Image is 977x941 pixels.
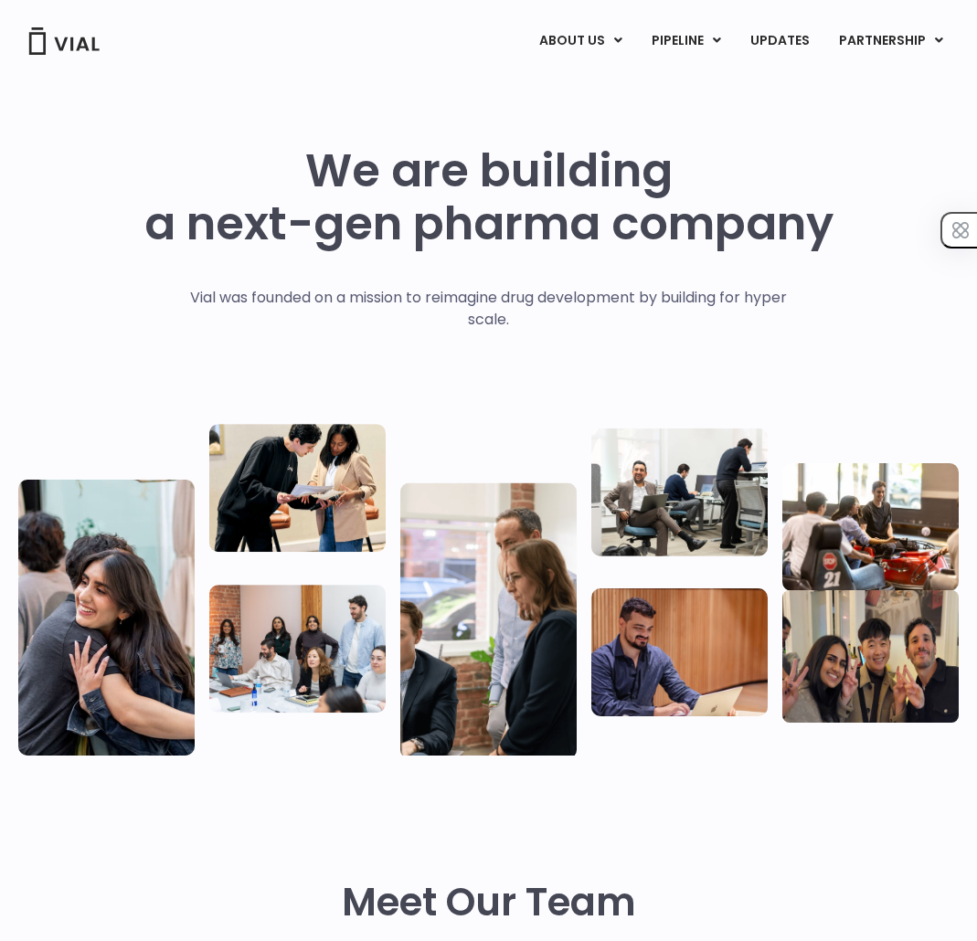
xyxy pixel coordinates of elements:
img: Group of 3 people smiling holding up the peace sign [782,590,959,723]
a: ABOUT USMenu Toggle [525,26,636,57]
a: PIPELINEMenu Toggle [637,26,735,57]
img: Group of three people standing around a computer looking at the screen [400,482,577,758]
img: Three people working in an office [591,428,768,555]
a: PARTNERSHIPMenu Toggle [824,26,958,57]
img: Group of people playing whirlyball [782,463,959,591]
img: Vial Logo [27,27,101,55]
h1: We are building a next-gen pharma company [144,144,834,250]
img: Eight people standing and sitting in an office [209,585,386,713]
img: Man working at a computer [591,588,768,716]
p: Vial was founded on a mission to reimagine drug development by building for hyper scale. [171,287,806,331]
h2: Meet Our Team [342,881,636,925]
a: UPDATES [736,26,823,57]
img: Vial Life [18,480,195,756]
img: Two people looking at a paper talking. [209,424,386,552]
